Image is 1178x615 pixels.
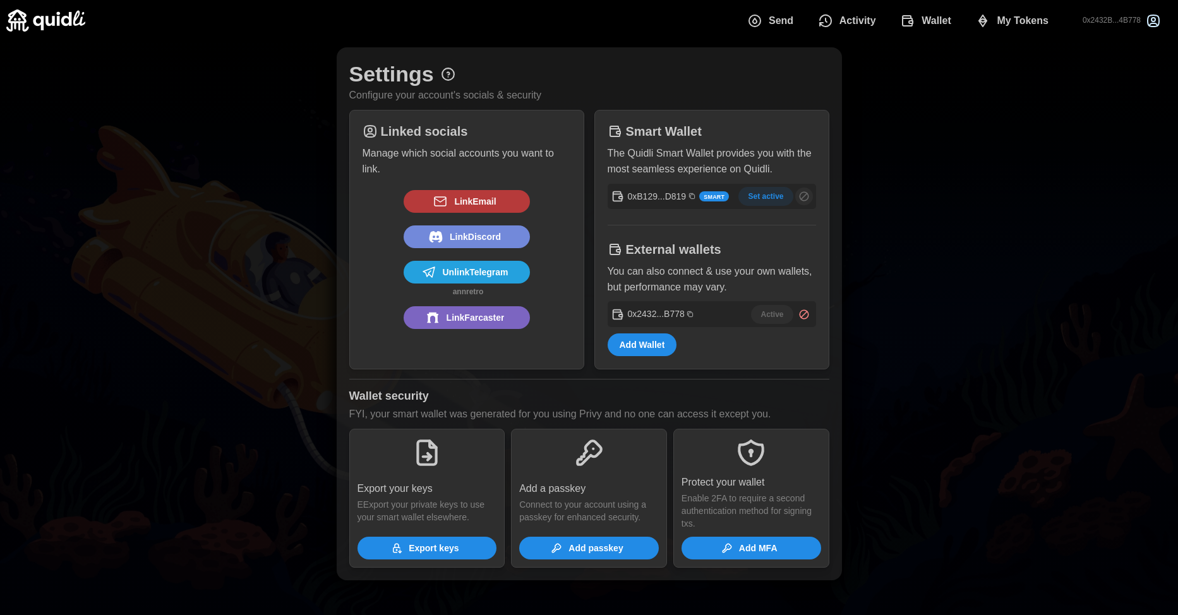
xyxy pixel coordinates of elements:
[686,191,697,202] button: Copy wallet address
[751,305,793,324] button: Active
[795,306,813,323] button: Remove 0x2432...B778
[628,187,687,206] p: 0xB129...D819
[454,191,496,212] span: Link Email
[737,8,808,34] button: Send
[349,407,771,422] p: FYI, your smart wallet was generated for you using Privy and no one can access it except you.
[682,475,765,491] p: Protect your wallet
[519,481,586,497] p: Add a passkey
[349,88,542,104] p: Configure your account's socials & security
[1083,15,1141,26] p: 0x2432B...4B778
[6,9,85,32] img: Quidli
[568,537,623,559] span: Add passkey
[685,309,696,320] button: Copy wallet address
[839,8,876,33] span: Activity
[453,287,484,296] strong: annretro
[748,188,783,205] span: Set active
[404,306,530,329] button: LinkFarcaster
[808,8,890,34] button: Activity
[404,225,530,248] button: LinkDiscord
[381,123,468,140] h1: Linked socials
[922,8,951,33] span: Wallet
[519,498,659,524] p: Connect to your account using a passkey for enhanced security.
[409,537,459,559] span: Export keys
[738,187,793,206] button: Set active
[358,498,497,524] p: EExport your private keys to use your smart wallet elsewhere.
[628,304,685,323] p: 0x2432...B778
[450,226,501,248] span: Link Discord
[739,537,778,559] span: Add MFA
[608,264,816,296] p: You can also connect & use your own wallets, but performance may vary.
[760,306,783,323] span: Active
[682,492,821,530] p: Enable 2FA to require a second authentication method for signing txs.
[404,261,530,284] button: UnlinkTelegram
[620,334,665,355] span: Add Wallet
[704,193,724,201] span: Smart
[608,146,816,177] p: The Quidli Smart Wallet provides you with the most seamless experience on Quidli.
[358,537,497,559] button: Export keys
[608,333,677,356] button: Add Wallet
[447,307,505,328] span: Link Farcaster
[891,8,966,34] button: Wallet
[443,261,508,283] span: Unlink Telegram
[363,146,571,177] p: Manage which social accounts you want to link.
[1073,3,1172,39] button: 0x2432B...4B778
[682,537,821,559] button: Add MFA
[404,190,530,213] button: LinkEmail
[519,537,659,559] button: Add passkey
[358,481,433,497] p: Export your keys
[349,389,429,403] h1: Wallet security
[795,188,813,205] button: Remove 0xB129...D819
[626,123,702,140] h1: Smart Wallet
[349,60,434,88] h1: Settings
[626,241,721,258] h1: External wallets
[966,8,1063,34] button: My Tokens
[997,8,1049,33] span: My Tokens
[769,8,793,33] span: Send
